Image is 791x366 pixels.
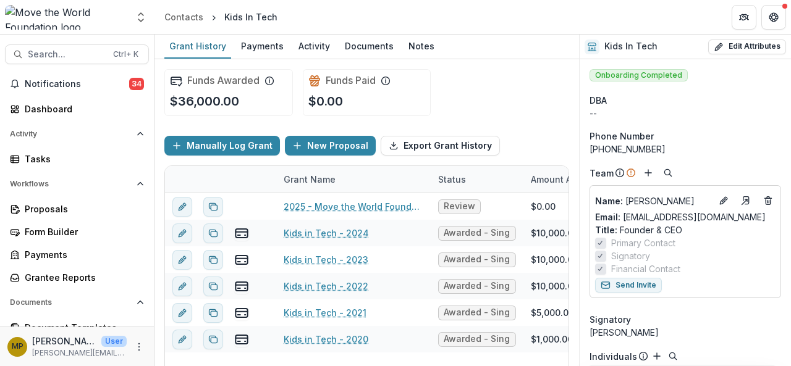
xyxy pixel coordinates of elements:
a: Activity [294,35,335,59]
div: Melissa Pappas [12,343,23,351]
a: Kids in Tech - 2021 [284,306,366,319]
div: Amount Awarded [523,166,616,193]
a: Payments [236,35,289,59]
span: Activity [10,130,132,138]
span: Workflows [10,180,132,188]
button: Edit [716,193,731,208]
button: Partners [732,5,756,30]
button: Search [661,165,675,180]
button: More [132,339,146,354]
button: view-payments [234,252,249,267]
div: [PERSON_NAME] [590,326,781,339]
span: Notifications [25,79,129,89]
p: [PERSON_NAME][EMAIL_ADDRESS][DOMAIN_NAME] [32,347,127,359]
button: Open entity switcher [132,5,150,30]
div: Grantee Reports [25,271,139,284]
div: Status [431,166,523,193]
span: Signatory [590,313,631,326]
h2: Kids In Tech [604,41,658,52]
div: $5,000.00 [531,306,574,319]
div: Grant Name [276,166,431,193]
button: view-payments [234,279,249,294]
button: Search [666,349,680,364]
button: Add [649,349,664,364]
p: $36,000.00 [170,92,239,110]
button: view-payments [234,332,249,347]
div: Status [431,173,473,186]
div: Amount Awarded [523,173,611,186]
p: [PERSON_NAME] [595,194,711,207]
a: Kids in Tech - 2024 [284,227,369,239]
div: Activity [294,37,335,55]
span: Title : [595,225,617,235]
a: Kids in Tech - 2020 [284,333,368,346]
button: edit [172,250,192,270]
p: $0.00 [308,92,343,110]
button: Edit Attributes [708,40,786,54]
button: Search... [5,44,149,64]
button: Deletes [761,193,776,208]
button: Duplicate proposal [203,330,223,349]
a: Documents [340,35,399,59]
button: Notifications34 [5,74,149,94]
div: Notes [404,37,439,55]
span: Email: [595,212,620,222]
span: Awarded - Single Year [444,228,510,238]
div: [PHONE_NUMBER] [590,143,781,156]
p: Individuals [590,350,637,363]
span: Search... [28,49,106,60]
div: $10,000.00 [531,280,578,293]
div: Dashboard [25,102,139,115]
button: view-payments [234,306,249,320]
div: Payments [236,37,289,55]
span: Awarded - Single Year [444,334,510,344]
a: Name: [PERSON_NAME] [595,194,711,207]
div: Grant Name [276,173,343,186]
button: Export Grant History [381,136,500,156]
img: Move the World Foundation logo [5,5,127,30]
span: Primary Contact [611,236,675,249]
span: Phone Number [590,130,654,143]
a: Payments [5,244,149,265]
span: Review [444,201,475,212]
button: Duplicate proposal [203,223,223,243]
div: $1,000.00 [531,333,573,346]
button: Open Activity [5,124,149,144]
button: Duplicate proposal [203,277,223,296]
a: Contacts [159,8,208,26]
button: Get Help [761,5,786,30]
button: Open Documents [5,293,149,312]
button: edit [172,277,192,296]
div: Grant History [164,37,231,55]
div: Payments [25,248,139,261]
a: Kids in Tech - 2023 [284,253,368,266]
a: Go to contact [736,191,756,210]
div: Contacts [164,10,203,23]
span: Awarded - Single Year [444,281,510,291]
button: edit [172,330,192,349]
span: Signatory [611,249,650,262]
button: Open Workflows [5,174,149,194]
div: Proposals [25,202,139,215]
div: $0.00 [531,200,556,213]
a: Proposals [5,199,149,219]
span: Documents [10,298,132,307]
a: 2025 - Move the World Foundation - 2025 Grant Interest Form [284,200,423,213]
a: Tasks [5,149,149,169]
a: Grant History [164,35,231,59]
span: Onboarding Completed [590,69,688,81]
a: Dashboard [5,99,149,119]
button: edit [172,197,192,217]
button: Send Invite [595,278,662,293]
button: edit [172,303,192,323]
span: Financial Contact [611,262,680,275]
nav: breadcrumb [159,8,282,26]
a: Grantee Reports [5,267,149,288]
div: Kids In Tech [224,10,277,23]
h2: Funds Awarded [187,75,260,86]
button: Duplicate proposal [203,197,223,217]
a: Document Templates [5,317,149,338]
div: Documents [340,37,399,55]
